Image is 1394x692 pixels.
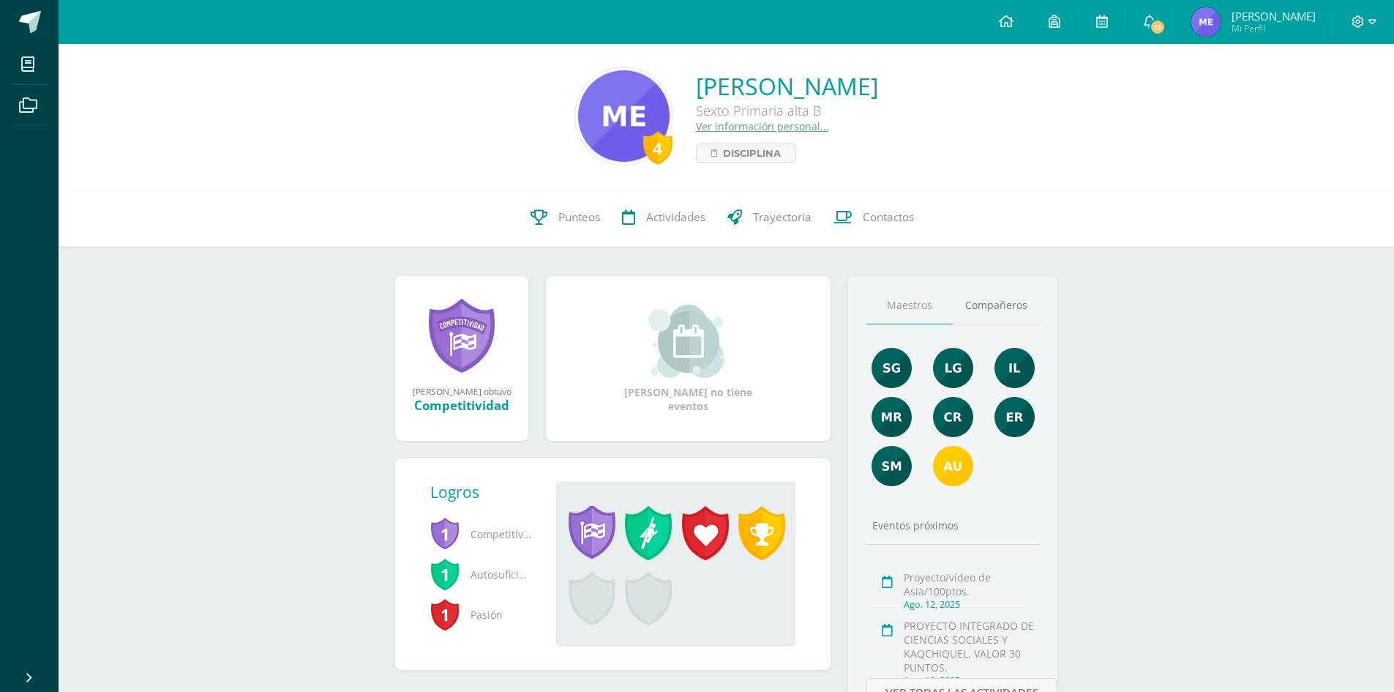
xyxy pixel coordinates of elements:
img: ee35f1b59b936e17b4e16123131ca31e.png [872,348,912,388]
a: Trayectoria [716,188,822,247]
div: [PERSON_NAME] no tiene eventos [615,305,762,413]
div: Eventos próximos [866,518,1039,532]
img: event_small.png [648,305,728,378]
a: Contactos [822,188,925,247]
div: Logros [430,482,544,502]
div: Proyecto/vídeo de Asia/100ptos. [904,570,1035,598]
div: Sexto Primaria alta B [696,102,878,119]
div: Competitividad [410,397,514,414]
span: 1 [430,557,460,591]
img: cd05dac24716e1ad0a13f18e66b2a6d1.png [933,348,973,388]
a: Ver información personal... [696,119,829,133]
div: PROYECTO INTEGRADO DE CIENCIAS SOCIALES Y KAQCHIQUEL, VALOR 30 PUNTOS. [904,619,1035,674]
a: Punteos [520,188,611,247]
div: Ago. 12, 2025 [904,674,1035,687]
div: 4 [643,131,672,165]
img: de7dd2f323d4d3ceecd6bfa9930379e0.png [872,397,912,437]
img: 9558e2242c3368805cb3836970712f29.png [578,70,670,162]
span: Trayectoria [753,209,812,225]
span: Actividades [646,209,705,225]
img: 6ee8f939e44d4507d8a11da0a8fde545.png [994,397,1035,437]
a: [PERSON_NAME] [696,70,878,102]
img: 64a9719c1cc1ef513aa09b53fb69bc95.png [933,446,973,486]
img: 8bbb9a5bc58afedc07e814f68e5cd3c5.png [1191,7,1221,37]
img: 6e5fe0f518d889198993e8d3934614a7.png [872,446,912,486]
div: Ago. 12, 2025 [904,598,1035,611]
span: Autosuficiencia [430,554,533,595]
a: Maestros [866,287,953,324]
span: Disciplina [723,144,781,162]
span: 13 [1150,19,1166,35]
span: Contactos [863,209,914,225]
a: Disciplina [696,144,796,163]
img: 995ea58681eab39e12b146a705900397.png [994,348,1035,388]
span: Competitividad [430,514,533,554]
a: Actividades [611,188,716,247]
a: Compañeros [953,287,1039,324]
span: Mi Perfil [1232,22,1316,34]
span: 1 [430,598,460,631]
span: 1 [430,517,460,551]
span: [PERSON_NAME] [1232,9,1316,23]
span: Punteos [558,209,600,225]
div: [PERSON_NAME] obtuvo [410,385,514,397]
span: Pasión [430,595,533,635]
img: 104ce5d173fec743e2efb93366794204.png [933,397,973,437]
